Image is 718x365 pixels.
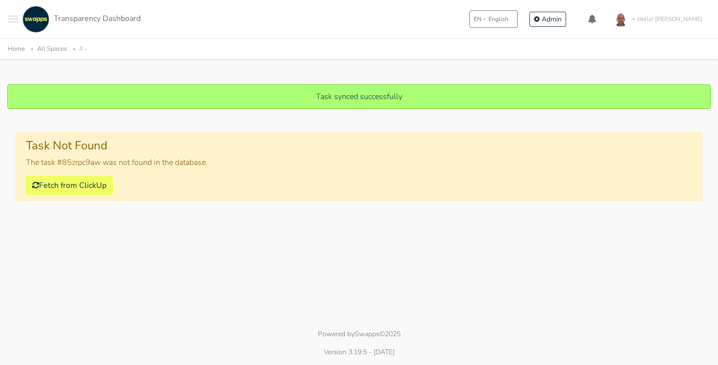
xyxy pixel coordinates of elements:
[69,43,87,55] li: # -
[469,10,518,28] button: ENEnglish
[18,91,700,102] p: Task synced successfully
[20,6,141,33] a: Transparency Dashboard
[26,157,692,168] p: The task #85zrpc9aw was not found in the database.
[611,9,631,29] img: foto-andres-documento.jpeg
[488,15,508,23] span: English
[22,6,49,33] img: swapps-linkedin-v2.jpg
[8,6,18,33] button: Toggle navigation menu
[529,12,566,27] a: Admin
[8,44,25,53] a: Home
[637,15,702,23] span: Hello! [PERSON_NAME]
[26,139,692,153] h4: Task Not Found
[355,329,380,339] a: Swapps
[54,13,141,24] span: Transparency Dashboard
[26,176,113,195] button: Fetch from ClickUp
[542,15,562,24] span: Admin
[37,44,67,53] a: All Spaces
[607,5,710,33] a: Hello! [PERSON_NAME]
